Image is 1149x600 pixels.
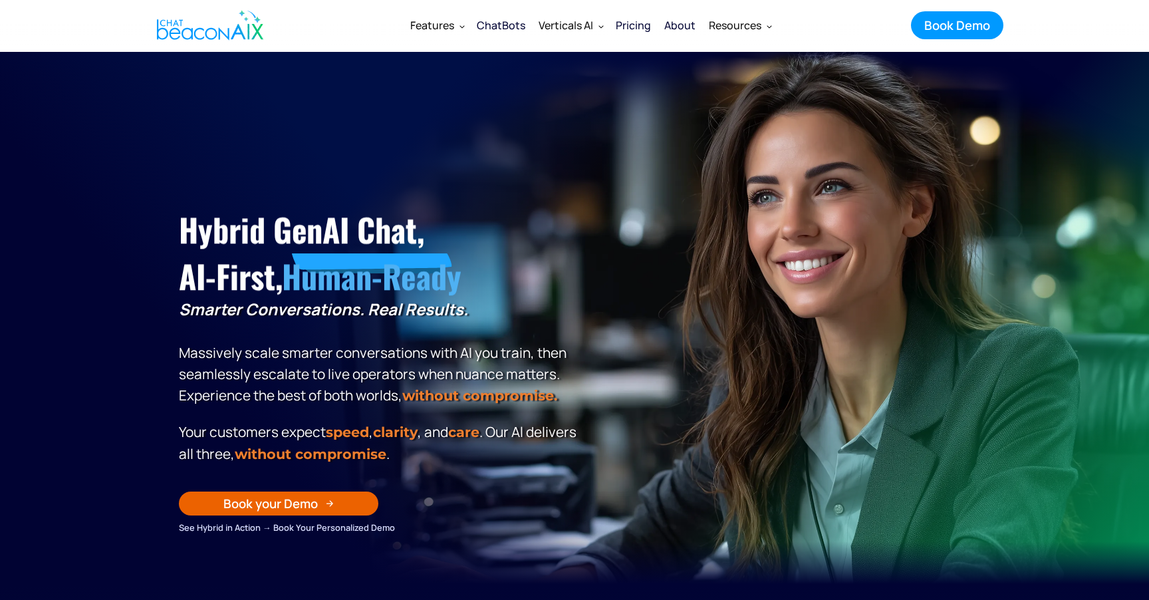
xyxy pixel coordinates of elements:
div: Pricing [616,16,651,35]
span: Human-Ready [282,253,461,300]
div: Features [410,16,454,35]
div: About [664,16,696,35]
div: ChatBots [477,16,525,35]
img: Dropdown [767,23,772,29]
div: Features [404,9,470,41]
div: Book your Demo [223,495,318,512]
a: Pricing [609,8,658,43]
strong: without compromise. [402,387,557,404]
img: Dropdown [598,23,604,29]
img: Dropdown [459,23,465,29]
p: Your customers expect , , and . Our Al delivers all three, . [179,421,581,465]
div: Verticals AI [532,9,609,41]
span: care [448,424,479,440]
div: Resources [709,16,761,35]
h1: Hybrid GenAI Chat, AI-First, [179,206,581,300]
div: Verticals AI [539,16,593,35]
div: Resources [702,9,777,41]
a: Book Demo [911,11,1003,39]
div: Book Demo [924,17,990,34]
span: clarity [373,424,418,440]
p: Massively scale smarter conversations with AI you train, then seamlessly escalate to live operato... [179,299,581,406]
strong: speed [326,424,369,440]
span: without compromise [235,446,386,462]
strong: Smarter Conversations. Real Results. [179,298,468,320]
img: Arrow [326,500,334,508]
a: ChatBots [470,8,532,43]
div: See Hybrid in Action → Book Your Personalized Demo [179,520,581,535]
a: home [146,2,271,49]
a: About [658,8,702,43]
a: Book your Demo [179,492,378,516]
